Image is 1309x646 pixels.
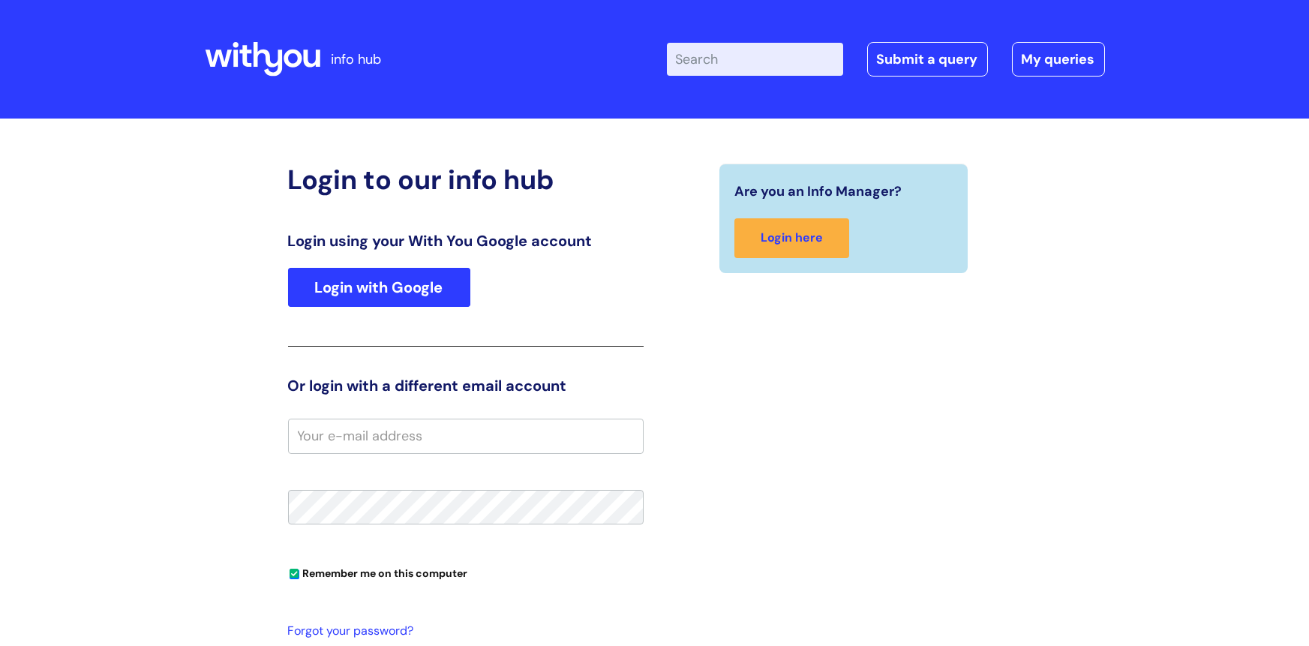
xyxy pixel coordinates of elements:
[734,218,849,258] a: Login here
[734,179,902,203] span: Are you an Info Manager?
[867,42,988,77] a: Submit a query
[288,232,644,250] h3: Login using your With You Google account
[288,164,644,196] h2: Login to our info hub
[288,419,644,453] input: Your e-mail address
[288,620,636,642] a: Forgot your password?
[332,47,382,71] p: info hub
[667,43,843,76] input: Search
[290,569,299,579] input: Remember me on this computer
[1012,42,1105,77] a: My queries
[288,268,470,307] a: Login with Google
[288,377,644,395] h3: Or login with a different email account
[288,563,468,580] label: Remember me on this computer
[288,560,644,584] div: You can uncheck this option if you're logging in from a shared device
